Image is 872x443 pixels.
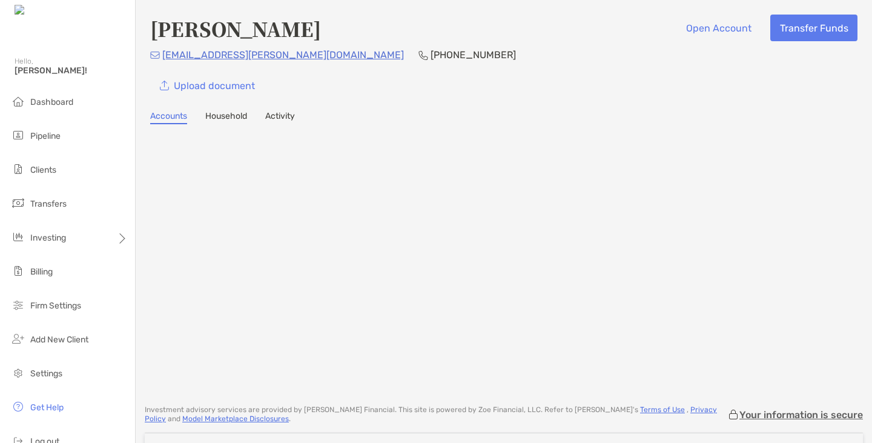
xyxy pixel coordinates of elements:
[182,415,289,423] a: Model Marketplace Disclosures
[640,405,685,414] a: Terms of Use
[30,368,62,379] span: Settings
[162,47,404,62] p: [EMAIL_ADDRESS][PERSON_NAME][DOMAIN_NAME]
[11,264,25,278] img: billing icon
[30,131,61,141] span: Pipeline
[676,15,761,41] button: Open Account
[30,402,64,413] span: Get Help
[30,301,81,311] span: Firm Settings
[11,230,25,244] img: investing icon
[150,15,321,42] h4: [PERSON_NAME]
[11,365,25,380] img: settings icon
[145,405,717,423] a: Privacy Policy
[30,267,53,277] span: Billing
[265,111,295,124] a: Activity
[418,50,428,60] img: Phone Icon
[205,111,247,124] a: Household
[11,196,25,210] img: transfers icon
[145,405,727,424] p: Investment advisory services are provided by [PERSON_NAME] Financial . This site is powered by Zo...
[11,331,25,346] img: add_new_client icon
[11,162,25,176] img: clients icon
[30,199,67,209] span: Transfers
[431,47,516,62] p: [PHONE_NUMBER]
[30,233,66,243] span: Investing
[30,165,56,175] span: Clients
[11,94,25,108] img: dashboard icon
[30,97,73,107] span: Dashboard
[30,335,88,345] span: Add New Client
[15,65,128,76] span: [PERSON_NAME]!
[150,111,187,124] a: Accounts
[150,52,160,59] img: Email Icon
[11,128,25,142] img: pipeline icon
[739,409,863,421] p: Your information is secure
[160,81,169,91] img: button icon
[150,72,264,99] a: Upload document
[11,298,25,312] img: firm-settings icon
[15,5,66,16] img: Zoe Logo
[11,399,25,414] img: get-help icon
[770,15,857,41] button: Transfer Funds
